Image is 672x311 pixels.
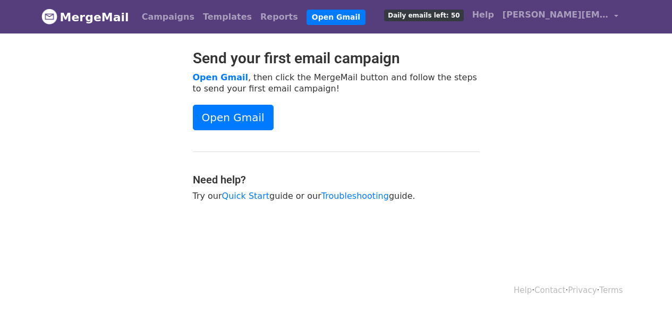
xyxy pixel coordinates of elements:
p: Try our guide or our guide. [193,190,480,201]
a: Help [514,285,532,295]
h4: Need help? [193,173,480,186]
span: Daily emails left: 50 [384,10,463,21]
a: MergeMail [41,6,129,28]
span: [PERSON_NAME][EMAIL_ADDRESS][DOMAIN_NAME] [503,9,609,21]
h2: Send your first email campaign [193,49,480,68]
a: Privacy [568,285,597,295]
a: Campaigns [138,6,199,28]
a: Terms [599,285,623,295]
a: [PERSON_NAME][EMAIL_ADDRESS][DOMAIN_NAME] [498,4,623,29]
a: Contact [534,285,565,295]
a: Open Gmail [193,72,248,82]
a: Open Gmail [193,105,274,130]
a: Templates [199,6,256,28]
a: Daily emails left: 50 [380,4,467,26]
a: Quick Start [222,191,269,201]
a: Open Gmail [307,10,365,25]
p: , then click the MergeMail button and follow the steps to send your first email campaign! [193,72,480,94]
a: Troubleshooting [321,191,389,201]
a: Reports [256,6,302,28]
a: Help [468,4,498,26]
img: MergeMail logo [41,9,57,24]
